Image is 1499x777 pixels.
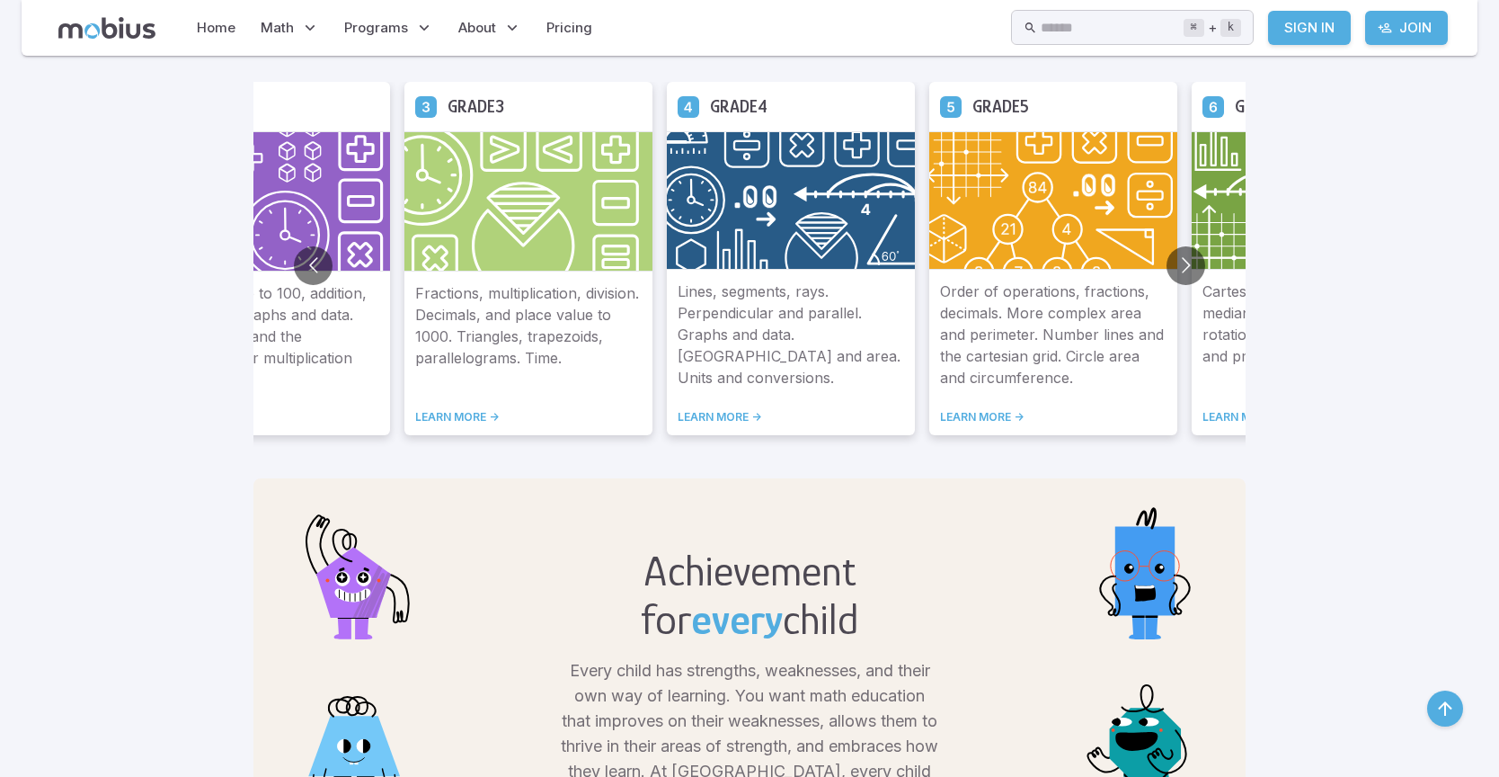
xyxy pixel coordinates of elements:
a: Grade 5 [940,95,962,117]
a: Grade 6 [1202,95,1224,117]
img: Grade 3 [404,131,652,272]
kbd: k [1220,19,1241,37]
span: Math [261,18,294,38]
a: LEARN MORE -> [153,410,379,424]
kbd: ⌘ [1184,19,1204,37]
a: Grade 4 [678,95,699,117]
a: Grade 3 [415,95,437,117]
a: LEARN MORE -> [678,410,904,424]
span: Programs [344,18,408,38]
p: Fractions, multiplication, division. Decimals, and place value to 1000. Triangles, trapezoids, pa... [415,282,642,388]
p: Cartesian grid. Probability, mean, median, and mode. Reflections, rotations, translations. Factor... [1202,281,1429,388]
button: Go to next slide [1166,246,1205,285]
h2: Achievement [641,547,859,595]
img: Grade 4 [667,131,915,270]
span: every [691,595,783,644]
a: LEARN MORE -> [415,410,642,424]
a: Home [191,7,241,49]
p: Place value up to 100, addition, subtraction, graphs and data. Skip counting and the foundations ... [153,282,379,388]
a: Pricing [541,7,598,49]
h5: Grade 4 [710,93,767,121]
a: LEARN MORE -> [1202,410,1429,424]
img: rectangle.svg [1073,500,1217,644]
img: Grade 5 [929,131,1177,270]
a: Join [1365,11,1448,45]
h5: Grade 5 [972,93,1029,121]
h2: for child [641,595,859,644]
span: About [458,18,496,38]
div: + [1184,17,1241,39]
img: Grade 2 [142,131,390,272]
p: Order of operations, fractions, decimals. More complex area and perimeter. Number lines and the c... [940,281,1166,388]
button: Go to previous slide [294,246,333,285]
a: LEARN MORE -> [940,410,1166,424]
img: pentagon.svg [282,500,426,644]
h5: Grade 3 [448,93,504,121]
h5: Grade 6 [1235,93,1293,121]
p: Lines, segments, rays. Perpendicular and parallel. Graphs and data. [GEOGRAPHIC_DATA] and area. U... [678,281,904,388]
img: Grade 6 [1192,131,1440,270]
a: Sign In [1268,11,1351,45]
